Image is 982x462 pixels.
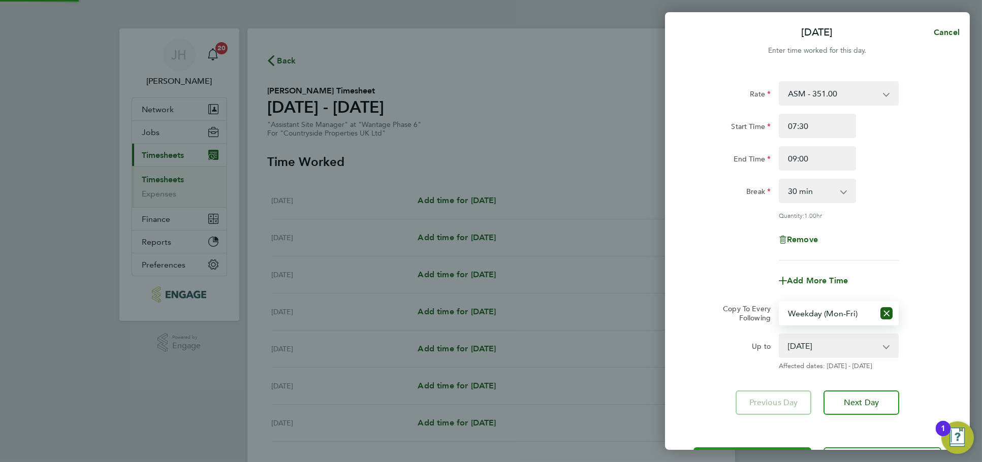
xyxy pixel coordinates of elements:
button: Next Day [823,390,899,415]
span: Add More Time [787,276,848,285]
input: E.g. 18:00 [779,146,856,171]
button: Add More Time [779,277,848,285]
span: 1.00 [804,211,816,219]
label: End Time [734,154,771,167]
span: Remove [787,235,818,244]
p: [DATE] [801,25,833,40]
label: Start Time [731,122,771,134]
label: Rate [750,89,771,102]
input: E.g. 08:00 [779,114,856,138]
span: Affected dates: [DATE] - [DATE] [779,362,899,370]
div: Quantity: hr [779,211,899,219]
button: Cancel [917,22,970,43]
label: Break [746,187,771,199]
div: 1 [941,428,945,442]
label: Up to [752,342,771,354]
button: Remove [779,236,818,244]
button: Reset selection [880,302,893,324]
button: Open Resource Center, 1 new notification [941,421,974,454]
label: Copy To Every Following [715,304,771,322]
span: Next Day [844,398,879,408]
span: Cancel [931,27,960,37]
div: Enter time worked for this day. [665,45,970,57]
